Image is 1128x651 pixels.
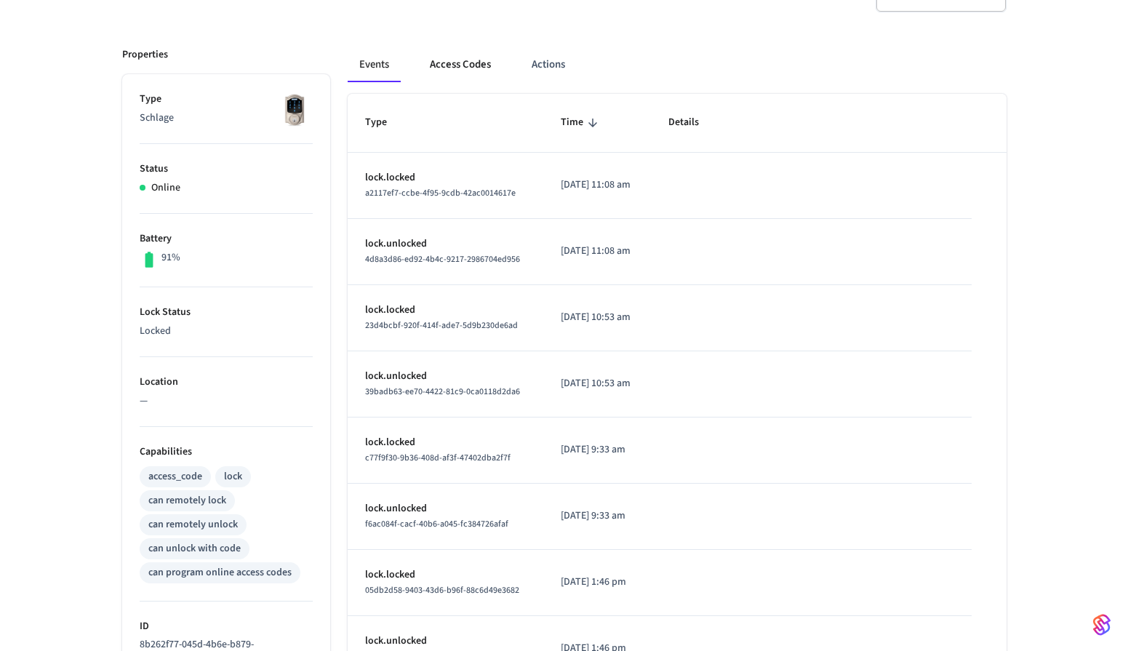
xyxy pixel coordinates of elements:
div: can remotely lock [148,493,226,508]
span: a2117ef7-ccbe-4f95-9cdb-42ac0014617e [365,187,516,199]
p: Locked [140,324,313,339]
p: lock.locked [365,170,526,185]
span: Type [365,111,406,134]
div: access_code [148,469,202,484]
p: Properties [122,47,168,63]
p: Lock Status [140,305,313,320]
p: [DATE] 9:33 am [561,442,634,458]
p: Battery [140,231,313,247]
p: Schlage [140,111,313,126]
div: can unlock with code [148,541,241,556]
p: [DATE] 10:53 am [561,376,634,391]
button: Access Codes [418,47,503,82]
p: Online [151,180,180,196]
p: [DATE] 10:53 am [561,310,634,325]
span: 39badb63-ee70-4422-81c9-0ca0118d2da6 [365,386,520,398]
span: Details [668,111,718,134]
p: lock.unlocked [365,634,526,649]
img: SeamLogoGradient.69752ec5.svg [1093,613,1111,636]
p: ID [140,619,313,634]
p: lock.unlocked [365,369,526,384]
p: lock.locked [365,567,526,583]
p: [DATE] 9:33 am [561,508,634,524]
span: Time [561,111,602,134]
p: Location [140,375,313,390]
p: Capabilities [140,444,313,460]
p: — [140,394,313,409]
p: Type [140,92,313,107]
div: ant example [348,47,1007,82]
button: Actions [520,47,577,82]
p: lock.locked [365,303,526,318]
p: lock.unlocked [365,501,526,516]
span: c77f9f30-9b36-408d-af3f-47402dba2f7f [365,452,511,464]
span: 23d4bcbf-920f-414f-ade7-5d9b230de6ad [365,319,518,332]
p: [DATE] 1:46 pm [561,575,634,590]
p: [DATE] 11:08 am [561,244,634,259]
p: lock.unlocked [365,236,526,252]
p: Status [140,161,313,177]
img: Schlage Sense Smart Deadbolt with Camelot Trim, Front [276,92,313,128]
div: can program online access codes [148,565,292,580]
p: lock.locked [365,435,526,450]
button: Events [348,47,401,82]
p: 91% [161,250,180,265]
div: lock [224,469,242,484]
span: f6ac084f-cacf-40b6-a045-fc384726afaf [365,518,508,530]
p: [DATE] 11:08 am [561,177,634,193]
span: 4d8a3d86-ed92-4b4c-9217-2986704ed956 [365,253,520,265]
span: 05db2d58-9403-43d6-b96f-88c6d49e3682 [365,584,519,596]
div: can remotely unlock [148,517,238,532]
